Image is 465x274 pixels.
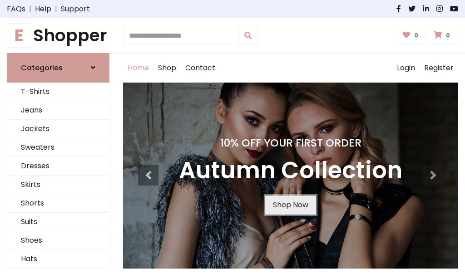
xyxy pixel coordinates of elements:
[7,176,109,194] a: Skirts
[7,194,109,213] a: Shorts
[123,54,153,83] a: Home
[7,250,109,269] a: Hats
[7,23,31,48] span: E
[181,54,220,83] a: Contact
[153,54,181,83] a: Shop
[420,54,458,83] a: Register
[392,54,420,83] a: Login
[7,4,25,15] a: FAQs
[7,25,109,46] a: EShopper
[7,213,109,231] a: Suits
[444,31,452,39] span: 0
[7,157,109,176] a: Dresses
[7,25,109,46] h1: Shopper
[61,4,90,15] a: Support
[21,64,63,72] h6: Categories
[7,138,109,157] a: Sweaters
[7,231,109,250] a: Shoes
[35,4,51,15] a: Help
[179,157,402,185] h3: Autumn Collection
[265,196,316,215] a: Shop Now
[397,27,426,44] a: 0
[25,4,35,15] span: |
[7,83,109,101] a: T-Shirts
[7,53,109,83] a: Categories
[7,120,109,138] a: Jackets
[51,4,61,15] span: |
[179,137,402,149] h4: 10% Off Your First Order
[428,27,458,44] a: 0
[412,31,420,39] span: 0
[7,101,109,120] a: Jeans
